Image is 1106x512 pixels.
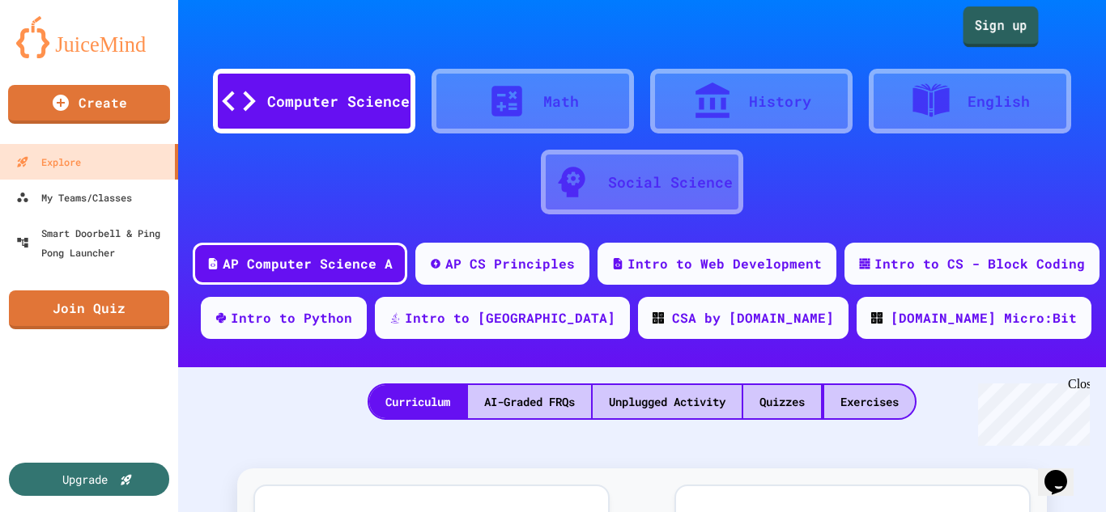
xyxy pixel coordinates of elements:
iframe: chat widget [1038,447,1090,496]
div: Exercises [824,385,915,418]
div: History [749,91,811,112]
div: Intro to Python [231,308,352,328]
div: Explore [16,152,81,171]
div: [DOMAIN_NAME] Micro:Bit [891,308,1077,328]
div: English [968,91,1030,112]
div: Intro to Web Development [627,254,822,273]
div: Chat with us now!Close [6,6,112,103]
div: Smart Doorbell & Ping Pong Launcher [16,223,172,262]
a: Join Quiz [9,290,169,329]
div: AP Computer Science A [223,254,393,273]
div: CSA by [DOMAIN_NAME] [672,308,834,328]
div: AP CS Principles [445,254,575,273]
div: My Teams/Classes [16,188,132,207]
div: Intro to CS - Block Coding [874,254,1085,273]
div: Social Science [608,171,733,193]
div: Computer Science [267,91,410,112]
div: AI-Graded FRQs [468,385,591,418]
div: Curriculum [369,385,466,418]
div: Intro to [GEOGRAPHIC_DATA] [405,308,615,328]
a: Create [8,85,170,124]
iframe: chat widget [972,377,1090,446]
img: logo-orange.svg [16,16,162,58]
img: CODE_logo_RGB.png [653,312,664,324]
div: Unplugged Activity [593,385,742,418]
div: Math [543,91,579,112]
div: Quizzes [743,385,821,418]
img: CODE_logo_RGB.png [871,312,883,324]
div: Upgrade [62,471,108,488]
a: Sign up [963,6,1039,47]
